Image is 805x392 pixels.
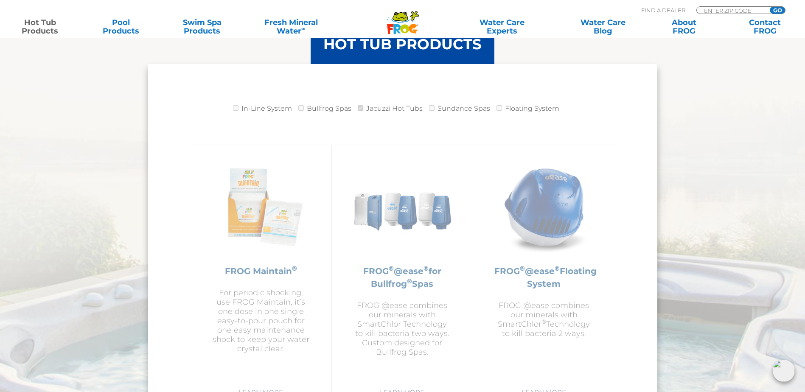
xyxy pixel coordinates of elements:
label: Jacuzzi Hot Tubs [366,100,423,117]
sup: ® [541,318,546,325]
a: Hot TubProducts [8,18,72,35]
sup: ® [424,264,429,272]
label: Bullfrog Spas [307,100,351,117]
label: Floating System [505,100,559,117]
sup: ∞ [301,25,306,32]
sup: ® [389,264,394,272]
h2: FROG Maintain [212,265,310,277]
img: hot-tub-product-atease-system-300x300.png [495,158,593,256]
input: GO [770,7,785,14]
p: For periodic shocking, use FROG Maintain, it’s one dose in one single easy-to-pour pouch for one ... [212,288,310,353]
a: Water CareExperts [451,18,553,35]
img: bullfrog-product-hero-300x300.png [353,158,452,256]
img: openIcon [773,360,795,382]
p: FROG @ease combines our minerals with SmartChlor Technology to kill bacteria two ways. Custom des... [353,301,452,357]
a: ContactFROG [733,18,797,35]
a: AboutFROG [652,18,715,35]
a: Fresh MineralWater∞ [252,18,331,35]
p: FROG @ease combines our minerals with SmartChlor Technology to kill bacteria 2 ways. [494,301,593,338]
sup: ® [555,264,560,272]
label: Sundance Spas [438,100,490,117]
sup: ® [292,264,297,272]
p: Find A Dealer [641,6,685,14]
h2: FROG @ease for Bullfrog Spas [353,265,452,290]
sup: ® [407,277,412,285]
h3: HOT TUB PRODUCTS [323,37,482,51]
a: FROG®@ease®for Bullfrog®SpasFROG @ease combines our minerals with SmartChlor Technology to kill b... [353,158,452,378]
a: FROG®@ease®Floating SystemFROG @ease combines our minerals with SmartChlor®Technology to kill bac... [494,158,593,378]
label: In-Line System [241,100,292,117]
a: PoolProducts [90,18,153,35]
h2: FROG @ease Floating System [494,265,593,290]
a: FROG Maintain®For periodic shocking, use FROG Maintain, it’s one dose in one single easy-to-pour ... [212,158,310,378]
a: Swim SpaProducts [171,18,234,35]
a: Water CareBlog [571,18,634,35]
sup: ® [520,264,525,272]
img: Frog_Maintain_Hero-2-v2-300x300.png [212,158,310,256]
input: Zip Code Form [703,7,760,14]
